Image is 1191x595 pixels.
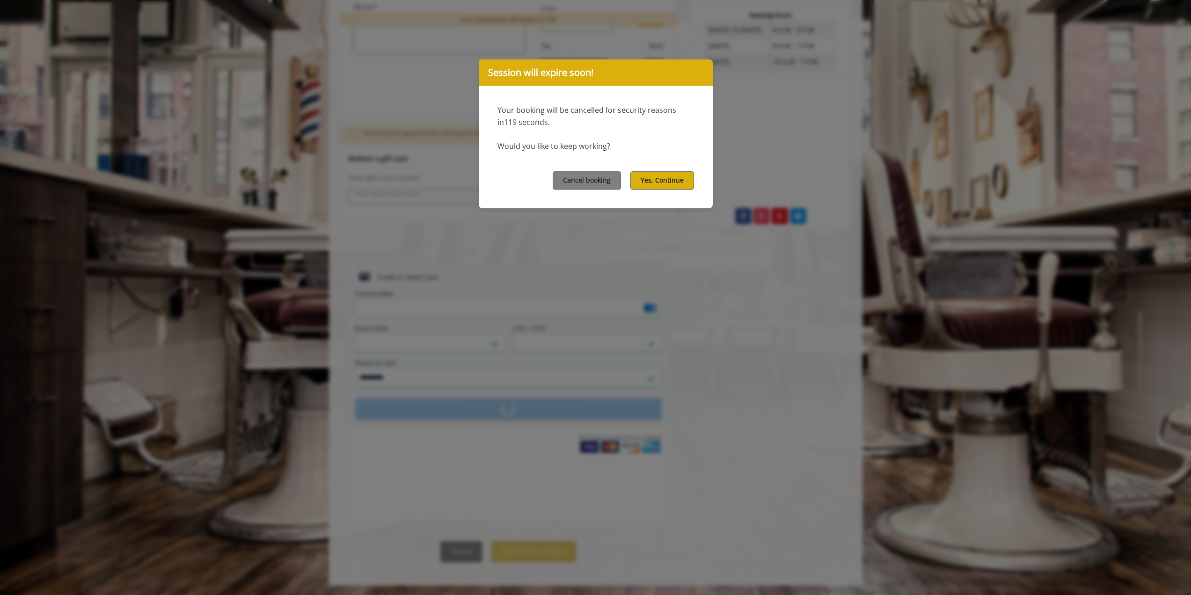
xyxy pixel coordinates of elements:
label: All major cards are accepted [231,170,314,178]
div: Session will expire soon! [479,59,713,86]
img: Discover [274,178,293,190]
button: Yes, Continue [630,171,694,190]
span: 119 second [504,117,550,127]
img: Visa [233,178,252,190]
img: Mastercard [253,178,272,190]
img: American Express [295,178,314,190]
span: s. [544,117,550,127]
button: Cancel booking [553,171,621,190]
div: Your booking will be cancelled for security reasons in Would you like to keep working? [479,86,713,152]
